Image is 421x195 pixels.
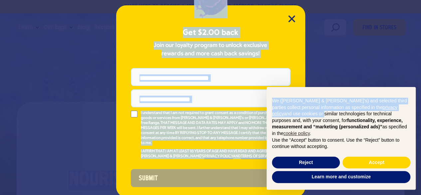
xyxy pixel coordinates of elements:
p: I understand that I am not required to grant consent as a condition of purchasing goods or servic... [141,111,281,146]
button: Learn more and customize [272,171,410,183]
a: cookie policy [283,131,310,136]
p: We ([PERSON_NAME] & [PERSON_NAME]'s) and selected third parties collect personal information as s... [272,98,410,137]
a: PRIVACY POLICY [204,154,233,159]
a: TERMS OF SERVICE. [241,154,273,159]
button: Close Modal [288,15,295,22]
p: Join our loyalty program to unlock exclusive rewards and more cash back savings! [152,41,269,58]
button: Reject [272,157,340,169]
input: I understand that I am not required to grant consent as a condition of purchasing goods or servic... [131,111,137,117]
p: I AFFIRM THAT I AM AT LEAST 18 YEARS OF AGE AND HAVE READ AND AGREE TO [PERSON_NAME] & [PERSON_NA... [141,149,281,159]
p: Use the “Accept” button to consent. Use the “Reject” button to continue without accepting. [272,137,410,150]
button: Submit [131,169,291,187]
button: Accept [342,157,410,169]
h5: Get $2.00 back [131,27,291,38]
